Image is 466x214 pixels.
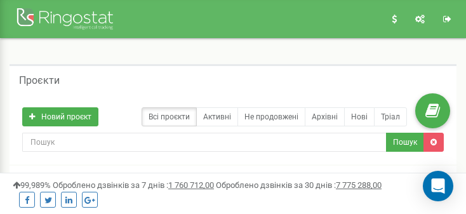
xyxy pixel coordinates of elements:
[168,180,214,190] u: 1 760 712,00
[305,107,345,126] a: Архівні
[19,75,60,86] h5: Проєкти
[336,180,382,190] u: 7 775 288,00
[423,171,453,201] div: Open Intercom Messenger
[22,133,387,152] input: Пошук
[196,107,238,126] a: Активні
[53,180,214,190] span: Оброблено дзвінків за 7 днів :
[374,107,407,126] a: Тріал
[142,107,197,126] a: Всі проєкти
[13,180,51,190] span: 99,989%
[22,107,98,126] a: Новий проєкт
[344,107,375,126] a: Нові
[237,107,305,126] a: Не продовжені
[386,133,424,152] button: Пошук
[216,180,382,190] span: Оброблено дзвінків за 30 днів :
